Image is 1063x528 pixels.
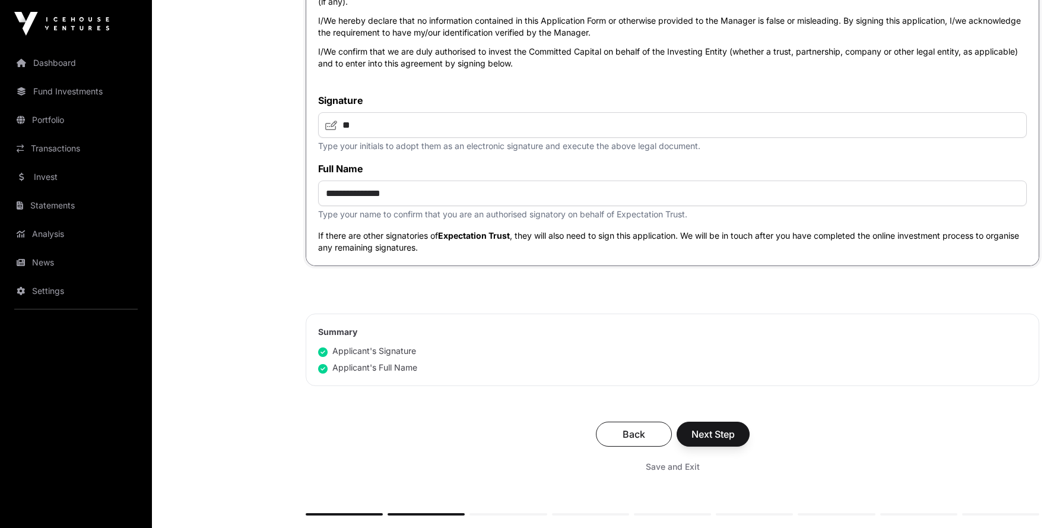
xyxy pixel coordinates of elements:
a: Invest [9,164,142,190]
span: Save and Exit [646,461,700,473]
img: Icehouse Ventures Logo [14,12,109,36]
label: Full Name [318,162,1027,176]
button: Save and Exit [632,456,714,478]
p: If there are other signatories of , they will also need to sign this application. We will be in t... [318,230,1027,254]
div: Applicant's Signature [318,345,416,357]
button: Next Step [677,422,750,447]
p: Type your name to confirm that you are an authorised signatory on behalf of Expectation Trust. [318,208,1027,220]
p: I/We confirm that we are duly authorised to invest the Committed Capital on behalf of the Investi... [318,46,1027,69]
p: I/We hereby declare that no information contained in this Application Form or otherwise provided ... [318,15,1027,39]
a: Statements [9,192,142,219]
span: Back [611,427,657,441]
a: Analysis [9,221,142,247]
a: Settings [9,278,142,304]
a: Transactions [9,135,142,162]
span: Next Step [691,427,735,441]
span: Expectation Trust [438,230,510,241]
p: Type your initials to adopt them as an electronic signature and execute the above legal document. [318,140,1027,152]
a: Portfolio [9,107,142,133]
div: Applicant's Full Name [318,362,417,374]
a: News [9,249,142,276]
label: Signature [318,93,1027,108]
button: Back [596,422,672,447]
a: Dashboard [9,50,142,76]
iframe: Chat Widget [1004,471,1063,528]
h2: Summary [318,326,1027,338]
a: Fund Investments [9,78,142,105]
